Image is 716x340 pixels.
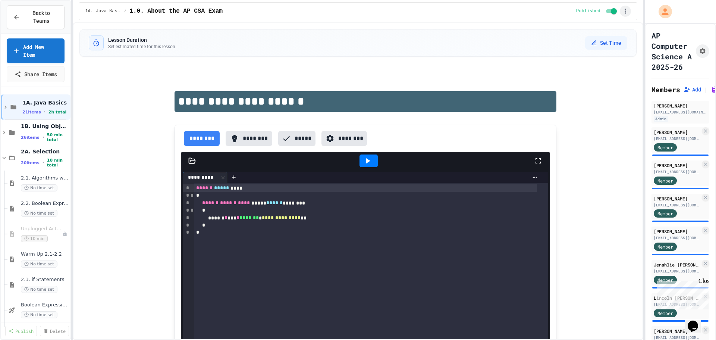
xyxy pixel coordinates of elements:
iframe: chat widget [685,310,709,333]
span: No time set [21,210,57,217]
span: Back to Teams [24,9,58,25]
div: [PERSON_NAME] [654,129,700,135]
div: [EMAIL_ADDRESS][DOMAIN_NAME] [654,302,700,307]
span: 21 items [22,110,41,115]
span: • [44,109,45,115]
span: No time set [21,184,57,191]
span: 1A. Java Basics [22,99,69,106]
div: [PERSON_NAME] [654,195,700,202]
span: No time set [21,286,57,293]
span: Member [657,310,673,316]
button: Add [683,86,701,93]
div: [EMAIL_ADDRESS][DOMAIN_NAME] [654,268,700,274]
span: 50 min total [47,132,69,142]
p: Set estimated time for this lesson [108,44,175,50]
a: Publish [5,326,37,336]
h2: Members [651,84,680,95]
div: [EMAIL_ADDRESS][DOMAIN_NAME] [654,202,700,208]
span: Warm Up 2.1-2.2 [21,251,69,258]
button: Set Time [585,36,627,50]
span: / [124,8,126,14]
span: • [43,134,44,140]
span: 20 items [21,160,40,165]
h3: Lesson Duration [108,36,175,44]
iframe: chat widget [654,278,709,309]
span: Unplugged Activity - if Statements [21,226,62,232]
span: 1B. Using Objects [21,123,69,130]
span: | [704,85,708,94]
span: 10 min total [47,158,69,168]
span: Member [657,144,673,151]
div: [PERSON_NAME] [654,162,700,169]
div: Chat with us now!Close [3,3,51,47]
div: [EMAIL_ADDRESS][DOMAIN_NAME] [654,235,700,241]
div: [EMAIL_ADDRESS][DOMAIN_NAME] [654,136,700,141]
button: Back to Teams [7,5,65,29]
div: My Account [651,3,674,20]
button: Assignment Settings [696,44,709,58]
span: Member [657,277,673,283]
span: Member [657,210,673,217]
span: 1.0. About the AP CSA Exam [129,7,223,16]
span: 26 items [21,135,40,140]
span: Member [657,243,673,250]
span: 2.2. Boolean Expressions [21,200,69,207]
span: No time set [21,311,57,318]
span: Member [657,177,673,184]
span: No time set [21,261,57,268]
a: Share Items [7,66,65,82]
span: Published [576,8,600,14]
div: [PERSON_NAME] [654,102,707,109]
div: [EMAIL_ADDRESS][DOMAIN_NAME] [654,169,700,175]
span: • [43,160,44,166]
span: 10 min [21,235,48,242]
span: 2h total [48,110,67,115]
div: Unpublished [62,231,67,237]
div: Content is published and visible to students [576,7,618,16]
div: [PERSON_NAME] [654,328,700,334]
div: [EMAIL_ADDRESS][DOMAIN_NAME] [654,109,707,115]
span: 2A. Selection [21,148,69,155]
div: Admin [654,116,668,122]
div: Jenahlie [PERSON_NAME] [654,261,700,268]
div: [PERSON_NAME] [654,228,700,235]
span: 2.1. Algorithms with Selection and Repetition [21,175,69,181]
a: Add New Item [7,38,65,63]
a: Delete [40,326,69,336]
div: Lincoln [PERSON_NAME] [654,294,700,301]
h1: AP Computer Science A 2025-26 [651,30,693,72]
span: 2.3. if Statements [21,277,69,283]
span: Boolean Expressions - Quiz [21,302,69,308]
span: 1A. Java Basics [85,8,121,14]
